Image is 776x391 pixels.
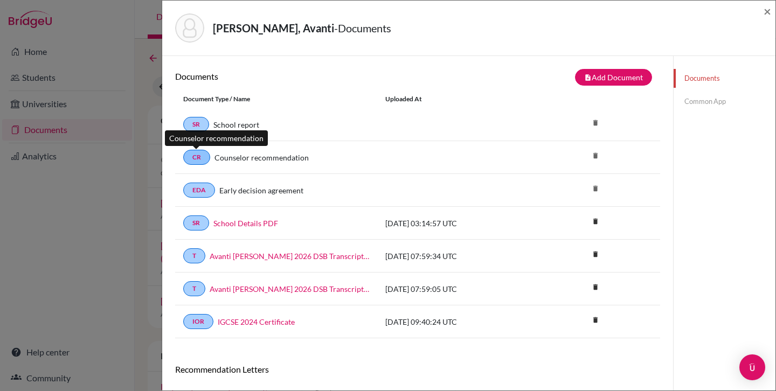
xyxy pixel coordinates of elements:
div: Uploaded at [377,94,539,104]
a: Documents [674,69,775,88]
a: SR [183,117,209,132]
div: Open Intercom Messenger [739,354,765,380]
div: Counselor recommendation [165,130,268,146]
a: IOR [183,314,213,329]
div: [DATE] 07:59:05 UTC [377,283,539,295]
i: delete [587,279,604,295]
h6: Recommendation Letters [175,364,660,374]
a: delete [587,215,604,229]
span: × [764,3,771,19]
a: School report [213,119,259,130]
h6: Documents [175,71,418,81]
a: T [183,281,205,296]
a: delete [587,313,604,328]
i: delete [587,180,604,197]
div: [DATE] 07:59:34 UTC [377,250,539,262]
a: EDA [183,183,215,198]
a: Avanti [PERSON_NAME] 2026 DSB Transcript Grade 9 [210,283,369,295]
i: delete [587,115,604,131]
a: T [183,248,205,263]
i: delete [587,312,604,328]
a: Early decision agreement [219,185,303,196]
a: Counselor recommendation [214,152,309,163]
div: [DATE] 09:40:24 UTC [377,316,539,327]
a: SR [183,215,209,231]
strong: [PERSON_NAME], Avanti [213,22,334,34]
a: delete [587,281,604,295]
a: School Details PDF [213,218,278,229]
div: [DATE] 03:14:57 UTC [377,218,539,229]
a: Avanti [PERSON_NAME] 2026 DSB Transcript Grade 10 [210,250,369,262]
a: CR [183,150,210,165]
a: Common App [674,92,775,111]
i: delete [587,148,604,164]
button: Close [764,5,771,18]
i: delete [587,213,604,229]
span: - Documents [334,22,391,34]
a: delete [587,248,604,262]
button: note_addAdd Document [575,69,652,86]
i: delete [587,246,604,262]
div: Document Type / Name [175,94,377,104]
i: note_add [584,74,592,81]
a: IGCSE 2024 Certificate [218,316,295,327]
